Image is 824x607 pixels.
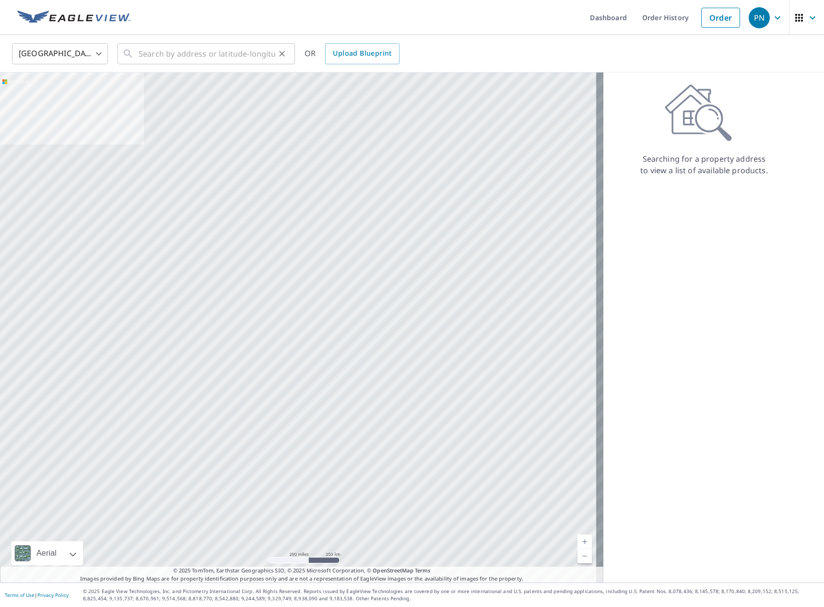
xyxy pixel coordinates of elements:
span: © 2025 TomTom, Earthstar Geographics SIO, © 2025 Microsoft Corporation, © [173,567,431,575]
a: Current Level 5, Zoom In [577,535,592,549]
p: | [5,592,69,598]
a: Upload Blueprint [325,43,399,64]
a: Order [701,8,740,28]
button: Clear [275,47,289,60]
div: PN [749,7,770,28]
a: Current Level 5, Zoom Out [577,549,592,563]
span: Upload Blueprint [333,48,391,60]
input: Search by address or latitude-longitude [139,40,275,67]
a: Terms [415,567,431,574]
div: Aerial [12,541,83,565]
p: Searching for a property address to view a list of available products. [640,153,768,176]
div: Aerial [34,541,59,565]
div: OR [305,43,400,64]
a: OpenStreetMap [373,567,413,574]
a: Privacy Policy [37,592,69,598]
img: EV Logo [17,11,130,25]
p: © 2025 Eagle View Technologies, Inc. and Pictometry International Corp. All Rights Reserved. Repo... [83,588,819,602]
a: Terms of Use [5,592,35,598]
div: [GEOGRAPHIC_DATA] [12,40,108,67]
